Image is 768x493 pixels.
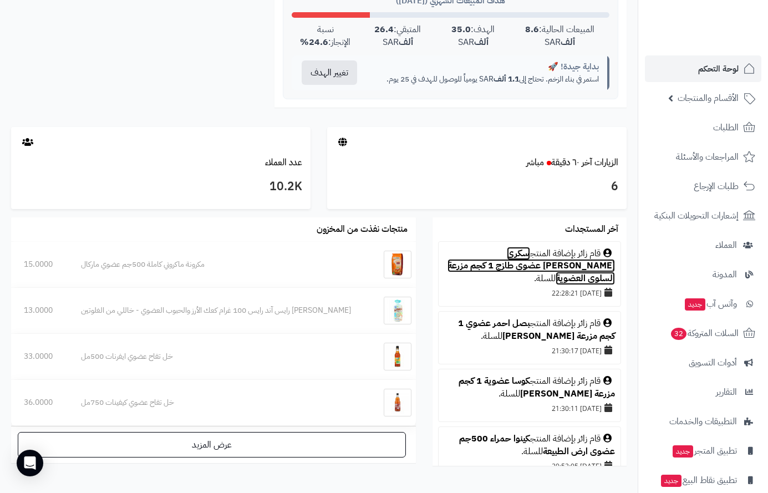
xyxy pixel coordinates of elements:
[444,317,615,343] div: قام زائر بإضافة المنتج للسلة.
[713,267,737,282] span: المدونة
[292,23,359,49] div: نسبة الإنجاز:
[494,73,519,85] strong: 1.1 ألف
[673,445,693,458] span: جديد
[716,384,737,400] span: التقارير
[645,144,761,170] a: المراجعات والأسئلة
[459,432,615,458] a: كينوا حمراء 500جم عضوى ارض الطبيعة
[18,432,406,458] a: عرض المزيد
[81,351,365,362] div: خل تفاح عضوي ايفرنات 500مل
[19,177,302,196] h3: 10.2K
[375,61,599,73] div: بداية جيدة! 🚀
[693,14,757,38] img: logo-2.png
[458,317,615,343] a: بصل احمر عضوي 1 كجم مزرعة [PERSON_NAME]
[384,297,411,324] img: بروبايوس رايس آند رايس 100 غرام كعك الأرز والحبوب العضوي - خاللي من الغلوتين
[654,208,739,223] span: إشعارات التحويلات البنكية
[525,23,575,49] strong: 8.6 ألف
[645,202,761,229] a: إشعارات التحويلات البنكية
[715,237,737,253] span: العملاء
[384,251,411,278] img: مكرونة ماكروني كاملة 500جم عضوي ماركال
[24,397,55,408] div: 36.0000
[444,247,615,286] div: قام زائر بإضافة المنتج للسلة.
[698,61,739,77] span: لوحة التحكم
[645,261,761,288] a: المدونة
[684,296,737,312] span: وآتس آب
[300,35,328,49] strong: 24.6%
[645,55,761,82] a: لوحة التحكم
[444,433,615,458] div: قام زائر بإضافة المنتج للسلة.
[384,343,411,370] img: خل تفاح عضوي ايفرنات 500مل
[81,397,365,408] div: خل تفاح عضوي كيفينات 750مل
[375,74,599,85] p: استمر في بناء الزخم. تحتاج إلى SAR يومياً للوصول للهدف في 25 يوم.
[444,458,615,474] div: [DATE] 20:52:05
[265,156,302,169] a: عدد العملاء
[713,120,739,135] span: الطلبات
[645,114,761,141] a: الطلبات
[669,414,737,429] span: التطبيقات والخدمات
[81,259,365,270] div: مكرونة ماكروني كاملة 500جم عضوي ماركال
[645,291,761,317] a: وآتس آبجديد
[645,173,761,200] a: طلبات الإرجاع
[24,305,55,316] div: 13.0000
[645,232,761,258] a: العملاء
[444,400,615,416] div: [DATE] 21:30:11
[645,320,761,347] a: السلات المتروكة32
[526,156,618,169] a: الزيارات آخر ٦٠ دقيقةمباشر
[645,438,761,464] a: تطبيق المتجرجديد
[670,326,739,341] span: السلات المتروكة
[670,327,687,340] span: 32
[694,179,739,194] span: طلبات الإرجاع
[444,343,615,358] div: [DATE] 21:30:17
[317,225,408,235] h3: منتجات نفذت من المخزون
[685,298,705,311] span: جديد
[17,450,43,476] div: Open Intercom Messenger
[24,259,55,270] div: 15.0000
[672,443,737,459] span: تطبيق المتجر
[645,379,761,405] a: التقارير
[661,475,681,487] span: جديد
[689,355,737,370] span: أدوات التسويق
[451,23,489,49] strong: 35.0 ألف
[302,60,357,85] button: تغيير الهدف
[447,247,615,286] a: سكري [PERSON_NAME] عضوي طازج 1 كجم مزرعة السلوى العضوية
[645,408,761,435] a: التطبيقات والخدمات
[510,23,609,49] div: المبيعات الحالية: SAR
[335,177,618,196] h3: 6
[24,351,55,362] div: 33.0000
[81,305,365,316] div: [PERSON_NAME] رايس آند رايس 100 غرام كعك الأرز والحبوب العضوي - خاللي من الغلوتين
[444,375,615,400] div: قام زائر بإضافة المنتج للسلة.
[565,225,618,235] h3: آخر المستجدات
[359,23,436,49] div: المتبقي: SAR
[676,149,739,165] span: المراجعات والأسئلة
[374,23,413,49] strong: 26.4 ألف
[444,285,615,301] div: [DATE] 22:28:21
[660,472,737,488] span: تطبيق نقاط البيع
[459,374,615,400] a: كوسا عضوية 1 كجم مزرعة [PERSON_NAME]
[436,23,510,49] div: الهدف: SAR
[384,389,411,416] img: خل تفاح عضوي كيفينات 750مل
[645,349,761,376] a: أدوات التسويق
[526,156,544,169] small: مباشر
[678,90,739,106] span: الأقسام والمنتجات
